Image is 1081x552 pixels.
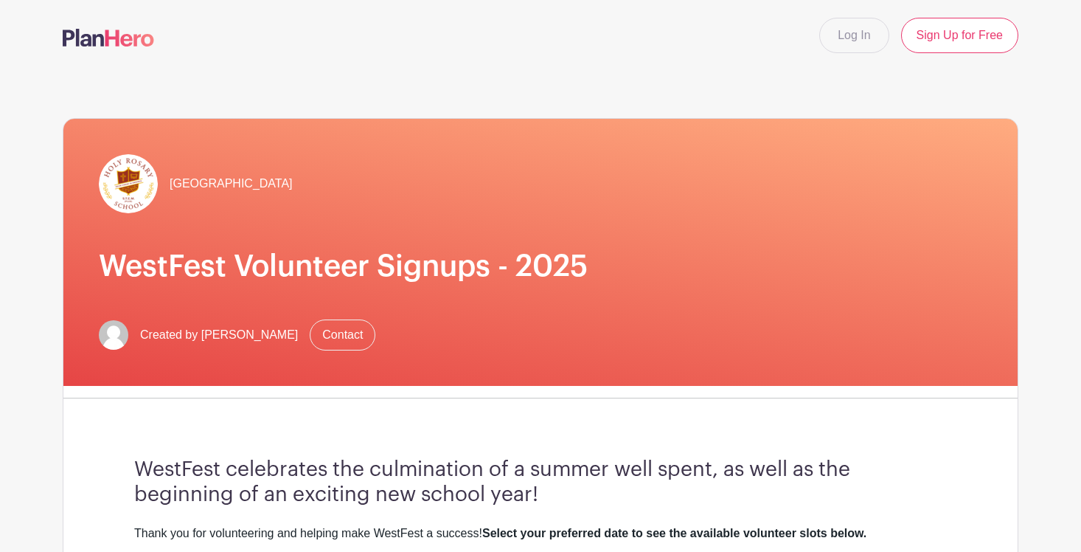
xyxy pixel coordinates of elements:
h1: WestFest Volunteer Signups - 2025 [99,249,982,284]
a: Contact [310,320,375,351]
span: [GEOGRAPHIC_DATA] [170,175,293,193]
a: Log In [819,18,889,53]
img: logo-507f7623f17ff9eddc593b1ce0a138ce2505c220e1c5a4e2b4648c50719b7d32.svg [63,29,154,46]
a: Sign Up for Free [901,18,1018,53]
img: default-ce2991bfa6775e67f084385cd625a349d9dcbb7a52a09fb2fda1e96e2d18dcdb.png [99,320,128,350]
div: Thank you for volunteering and helping make WestFest a success! [134,525,947,542]
img: hr-logo-circle.png [99,154,158,213]
span: Created by [PERSON_NAME] [140,326,298,344]
strong: Select your preferred date to see the available volunteer slots below. [482,527,866,539]
h3: WestFest celebrates the culmination of a summer well spent, as well as the beginning of an exciti... [134,458,947,507]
